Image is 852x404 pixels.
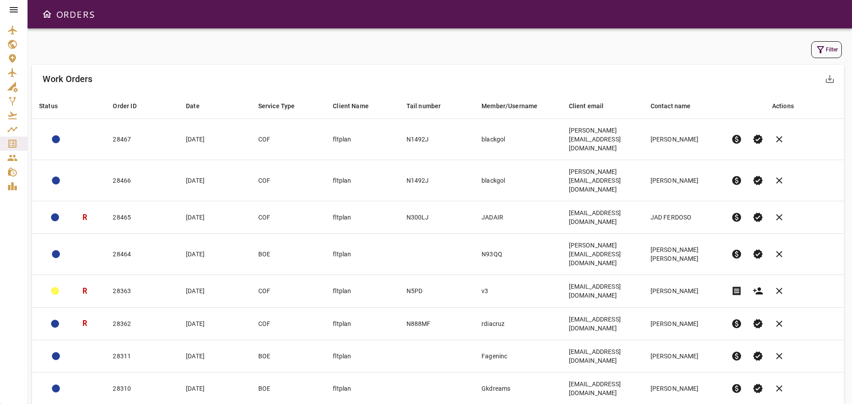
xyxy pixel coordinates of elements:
td: 28362 [106,307,179,340]
button: Pre-Invoice order [726,243,747,265]
td: fltplan [326,275,399,307]
td: COF [251,275,326,307]
h3: R [83,318,87,329]
td: [EMAIL_ADDRESS][DOMAIN_NAME] [562,340,643,372]
button: Invoice order [726,280,747,302]
div: ACTION REQUIRED [52,250,60,258]
td: fltplan [326,201,399,234]
td: [PERSON_NAME] [643,340,724,372]
td: fltplan [326,340,399,372]
button: Open drawer [38,5,56,23]
button: Set Permit Ready [747,313,769,334]
td: 28465 [106,201,179,234]
span: verified [753,249,763,259]
td: COF [251,119,326,160]
td: [PERSON_NAME][EMAIL_ADDRESS][DOMAIN_NAME] [562,119,643,160]
span: clear [774,286,785,296]
span: verified [753,212,763,223]
td: 28311 [106,340,179,372]
span: save_alt [824,74,835,84]
button: Set Permit Ready [747,378,769,399]
button: Pre-Invoice order [726,378,747,399]
span: paid [731,383,742,394]
span: verified [753,383,763,394]
button: Set Permit Ready [747,129,769,150]
span: Contact name [651,101,702,111]
h6: ORDERS [56,7,95,21]
td: [DATE] [179,340,251,372]
span: paid [731,175,742,186]
button: Cancel order [769,170,790,191]
td: Fageninc [474,340,562,372]
button: Pre-Invoice order [726,313,747,334]
td: [DATE] [179,275,251,307]
td: fltplan [326,307,399,340]
td: [PERSON_NAME] [PERSON_NAME] [643,234,724,275]
span: Client email [569,101,615,111]
td: fltplan [326,119,399,160]
span: clear [774,175,785,186]
button: Cancel order [769,280,790,302]
button: Cancel order [769,313,790,334]
button: Pre-Invoice order [726,170,747,191]
button: Pre-Invoice order [726,207,747,228]
td: 28464 [106,234,179,275]
button: Cancel order [769,345,790,367]
td: BOE [251,340,326,372]
span: paid [731,351,742,361]
span: clear [774,351,785,361]
div: ACTION REQUIRED [52,352,60,360]
button: Pre-Invoice order [726,129,747,150]
span: Tail number [406,101,453,111]
button: Cancel order [769,378,790,399]
span: Client Name [333,101,380,111]
div: ADMIN [51,320,59,328]
span: verified [753,318,763,329]
span: verified [753,351,763,361]
span: paid [731,134,742,145]
td: N93QQ [474,234,562,275]
td: v3 [474,275,562,307]
button: Set Permit Ready [747,345,769,367]
button: Filter [811,41,842,58]
td: blackgol [474,160,562,201]
button: Pre-Invoice order [726,345,747,367]
span: Order ID [113,101,148,111]
td: [DATE] [179,119,251,160]
div: Service Type [258,101,295,111]
td: [DATE] [179,234,251,275]
div: Tail number [406,101,441,111]
td: [DATE] [179,201,251,234]
span: Member/Username [481,101,549,111]
h3: R [83,286,87,296]
td: COF [251,160,326,201]
td: JAD FERDOSO [643,201,724,234]
button: Cancel order [769,243,790,265]
td: [EMAIL_ADDRESS][DOMAIN_NAME] [562,201,643,234]
td: [DATE] [179,307,251,340]
span: clear [774,249,785,259]
span: clear [774,134,785,145]
span: Service Type [258,101,307,111]
td: N5PD [399,275,474,307]
td: [PERSON_NAME] [643,275,724,307]
td: 28466 [106,160,179,201]
span: paid [731,249,742,259]
div: Order ID [113,101,136,111]
td: [EMAIL_ADDRESS][DOMAIN_NAME] [562,275,643,307]
div: Client email [569,101,604,111]
td: fltplan [326,234,399,275]
span: clear [774,318,785,329]
div: Date [186,101,200,111]
div: ADMIN [52,135,60,143]
td: N888MF [399,307,474,340]
span: paid [731,212,742,223]
td: blackgol [474,119,562,160]
td: BOE [251,234,326,275]
span: Date [186,101,211,111]
td: [EMAIL_ADDRESS][DOMAIN_NAME] [562,307,643,340]
td: [PERSON_NAME][EMAIL_ADDRESS][DOMAIN_NAME] [562,160,643,201]
button: Set Permit Ready [747,207,769,228]
td: N1492J [399,119,474,160]
span: clear [774,212,785,223]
